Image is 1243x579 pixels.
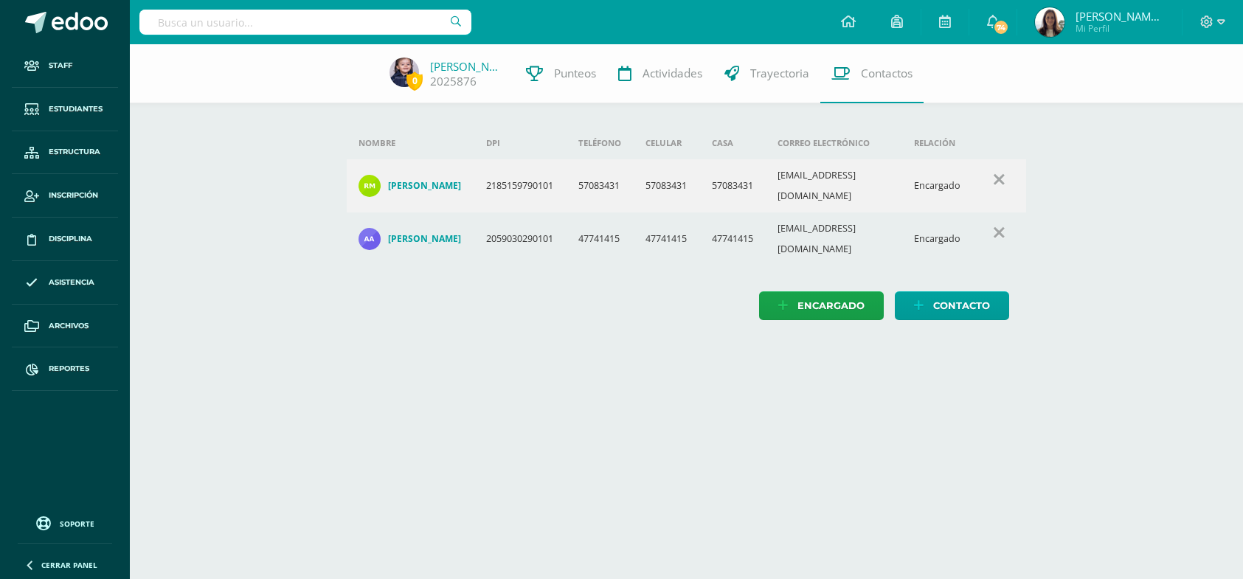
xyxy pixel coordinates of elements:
span: 74 [993,19,1009,35]
span: Inscripción [49,190,98,201]
a: Punteos [515,44,607,103]
td: 2059030290101 [474,212,567,266]
td: 2185159790101 [474,159,567,212]
a: Contactos [820,44,924,103]
span: Contacto [933,292,990,319]
td: [EMAIL_ADDRESS][DOMAIN_NAME] [766,212,902,266]
th: Relación [902,127,973,159]
th: Casa [700,127,766,159]
td: 57083431 [567,159,634,212]
span: Punteos [554,66,596,81]
a: Archivos [12,305,118,348]
td: [EMAIL_ADDRESS][DOMAIN_NAME] [766,159,902,212]
span: Encargado [797,292,865,319]
img: e0b8dd9515da5a83bda396a0419da769.png [1035,7,1064,37]
td: 47741415 [700,212,766,266]
span: Contactos [861,66,913,81]
th: Nombre [347,127,474,159]
th: DPI [474,127,567,159]
a: [PERSON_NAME] [359,175,463,197]
th: Teléfono [567,127,634,159]
a: Inscripción [12,174,118,218]
td: Encargado [902,159,973,212]
td: 47741415 [634,212,699,266]
th: Correo electrónico [766,127,902,159]
a: Trayectoria [713,44,820,103]
img: cf9921ba87ae69c9c03d550eeec60dfc.png [389,58,419,87]
a: Disciplina [12,218,118,261]
span: Estructura [49,146,100,158]
h4: [PERSON_NAME] [388,233,461,245]
th: Celular [634,127,699,159]
span: Staff [49,60,72,72]
span: Reportes [49,363,89,375]
a: Asistencia [12,261,118,305]
a: Contacto [895,291,1009,320]
td: 47741415 [567,212,634,266]
a: [PERSON_NAME] [430,59,504,74]
a: Encargado [759,291,884,320]
a: Reportes [12,347,118,391]
span: 0 [406,72,423,90]
span: Archivos [49,320,89,332]
td: 57083431 [700,159,766,212]
span: [PERSON_NAME][DATE] [1076,9,1164,24]
h4: [PERSON_NAME] [388,180,461,192]
img: 986e7249d9023fdff0b9756938ea632c.png [359,175,381,197]
span: Trayectoria [750,66,809,81]
a: Actividades [607,44,713,103]
span: Cerrar panel [41,560,97,570]
a: Estructura [12,131,118,175]
span: Estudiantes [49,103,103,115]
td: 57083431 [634,159,699,212]
span: Actividades [643,66,702,81]
a: Soporte [18,513,112,533]
input: Busca un usuario... [139,10,471,35]
td: Encargado [902,212,973,266]
a: 2025876 [430,74,477,89]
span: Asistencia [49,277,94,288]
a: Estudiantes [12,88,118,131]
span: Disciplina [49,233,92,245]
img: 8b6266952ecb6f4f52bbff4728a7412a.png [359,228,381,250]
span: Soporte [60,519,94,529]
a: [PERSON_NAME] [359,228,463,250]
span: Mi Perfil [1076,22,1164,35]
a: Staff [12,44,118,88]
